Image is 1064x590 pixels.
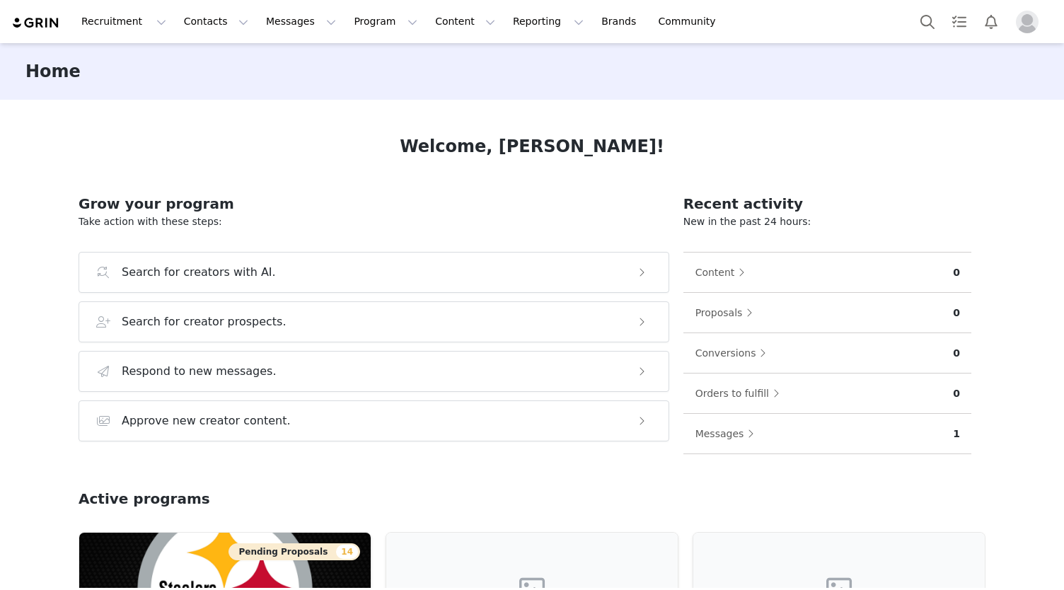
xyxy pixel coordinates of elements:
[122,363,277,380] h3: Respond to new messages.
[944,6,975,37] a: Tasks
[953,386,960,401] p: 0
[400,134,664,159] h1: Welcome, [PERSON_NAME]!
[11,16,61,30] img: grin logo
[79,301,669,342] button: Search for creator prospects.
[79,252,669,293] button: Search for creators with AI.
[1016,11,1039,33] img: placeholder-profile.jpg
[683,214,971,229] p: New in the past 24 hours:
[73,6,175,37] button: Recruitment
[229,543,360,560] button: Pending Proposals14
[79,351,669,392] button: Respond to new messages.
[122,313,287,330] h3: Search for creator prospects.
[976,6,1007,37] button: Notifications
[258,6,345,37] button: Messages
[953,265,960,280] p: 0
[695,382,787,405] button: Orders to fulfill
[953,346,960,361] p: 0
[695,301,761,324] button: Proposals
[79,400,669,441] button: Approve new creator content.
[25,59,81,84] h3: Home
[912,6,943,37] button: Search
[593,6,649,37] a: Brands
[345,6,426,37] button: Program
[683,193,971,214] h2: Recent activity
[650,6,731,37] a: Community
[1007,11,1053,33] button: Profile
[122,412,291,429] h3: Approve new creator content.
[427,6,504,37] button: Content
[695,342,774,364] button: Conversions
[79,488,210,509] h2: Active programs
[953,306,960,320] p: 0
[695,261,753,284] button: Content
[122,264,276,281] h3: Search for creators with AI.
[79,214,669,229] p: Take action with these steps:
[79,193,669,214] h2: Grow your program
[953,427,960,441] p: 1
[504,6,592,37] button: Reporting
[175,6,257,37] button: Contacts
[695,422,762,445] button: Messages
